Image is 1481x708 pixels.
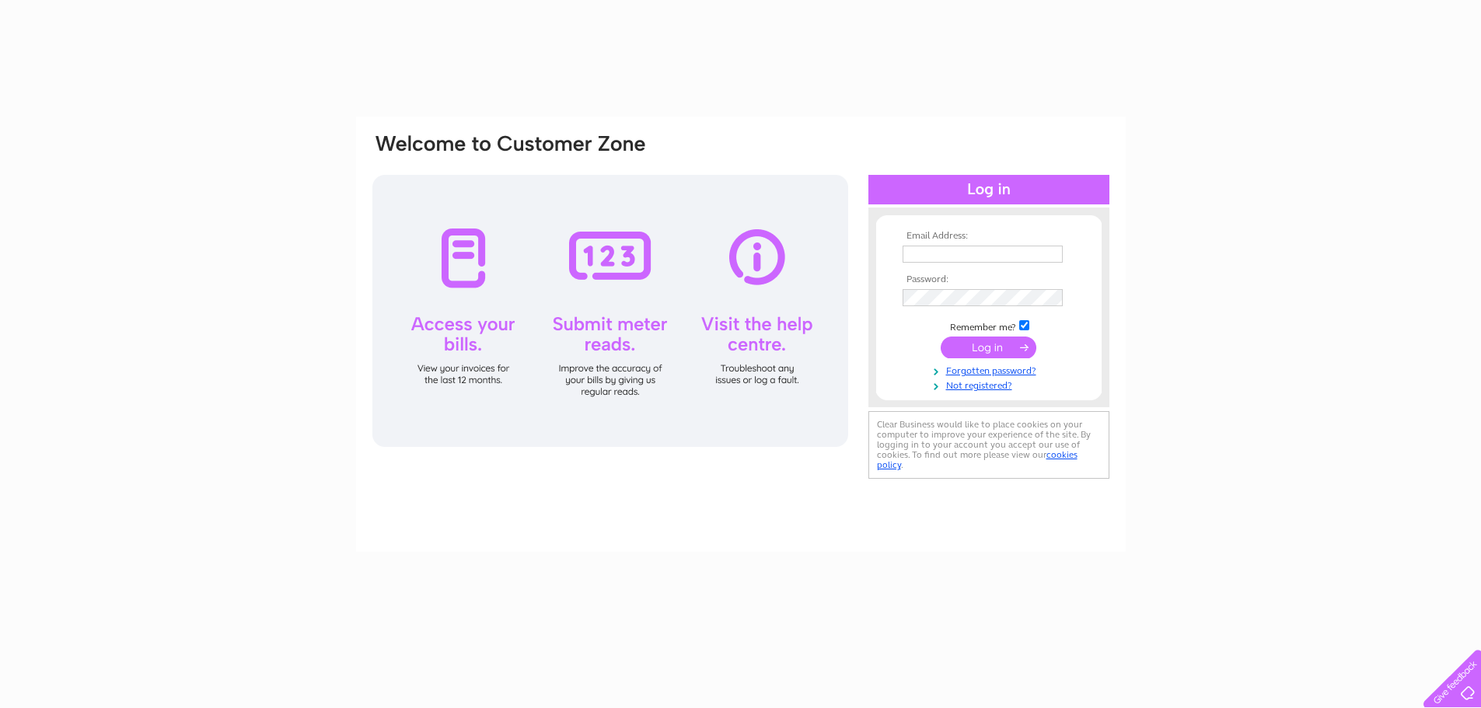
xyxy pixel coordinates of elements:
div: Clear Business would like to place cookies on your computer to improve your experience of the sit... [868,411,1109,479]
th: Password: [899,274,1079,285]
th: Email Address: [899,231,1079,242]
a: Forgotten password? [903,362,1079,377]
a: cookies policy [877,449,1078,470]
a: Not registered? [903,377,1079,392]
input: Submit [941,337,1036,358]
td: Remember me? [899,318,1079,333]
